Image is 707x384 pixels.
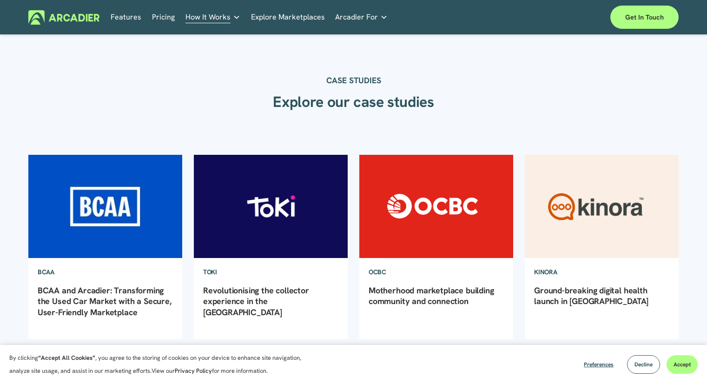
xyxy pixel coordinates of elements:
a: folder dropdown [335,10,388,25]
a: BCAA and Arcadier: Transforming the Used Car Market with a Secure, User-Friendly Marketplace [38,285,172,318]
p: By clicking , you agree to the storing of cookies on your device to enhance site navigation, anal... [9,351,311,377]
img: Ground-breaking digital health launch in Australia [524,154,679,258]
a: Privacy Policy [175,367,212,375]
iframe: Chat Widget [661,339,707,384]
a: Kinora [525,258,566,285]
a: Ground-breaking digital health launch in [GEOGRAPHIC_DATA] [534,285,648,306]
a: Motherhood marketplace building community and connection [369,285,494,306]
a: folder dropdown [185,10,240,25]
a: OCBC [359,258,396,285]
a: Get in touch [610,6,679,29]
a: TOKI [194,258,226,285]
span: How It Works [185,11,231,24]
strong: “Accept All Cookies” [38,354,95,362]
img: Arcadier [28,10,99,25]
a: Revolutionising the collector experience in the [GEOGRAPHIC_DATA] [203,285,309,318]
strong: Explore our case studies [273,92,434,112]
span: Preferences [584,361,614,368]
button: Preferences [577,355,621,374]
button: Decline [627,355,660,374]
span: Decline [634,361,653,368]
a: Features [111,10,141,25]
img: BCAA and Arcadier: Transforming the Used Car Market with a Secure, User-Friendly Marketplace [27,154,183,258]
span: Arcadier For [335,11,378,24]
a: Pricing [152,10,175,25]
a: Explore Marketplaces [251,10,325,25]
a: BCAA [28,258,64,285]
img: Revolutionising the collector experience in the Philippines [193,154,348,258]
strong: CASE STUDIES [326,75,381,86]
img: Motherhood marketplace building community and connection [358,154,514,258]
